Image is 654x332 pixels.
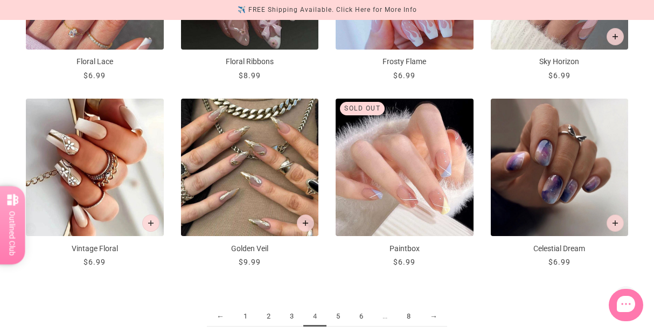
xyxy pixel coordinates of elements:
p: Vintage Floral [26,243,164,254]
p: Floral Lace [26,56,164,67]
a: Celestial Dream [491,99,629,268]
a: → [420,307,447,327]
a: Paintbox [336,99,474,268]
button: Add to cart [297,215,314,232]
p: Sky Horizon [491,56,629,67]
a: ← [207,307,234,327]
button: Add to cart [142,215,159,232]
a: 2 [257,307,280,327]
button: Add to cart [607,215,624,232]
span: $6.99 [84,71,106,80]
span: $6.99 [548,258,570,266]
p: Floral Ribbons [181,56,319,67]
span: 4 [303,307,326,327]
a: 5 [326,307,350,327]
span: $6.99 [548,71,570,80]
p: Golden Veil [181,243,319,254]
div: ✈️ FREE Shipping Available. Click Here for More Info [238,4,417,16]
p: Celestial Dream [491,243,629,254]
span: $9.99 [239,258,261,266]
span: $6.99 [393,258,415,266]
span: ... [373,307,397,327]
p: Paintbox [336,243,474,254]
button: Add to cart [607,28,624,45]
a: 6 [350,307,373,327]
p: Frosty Flame [336,56,474,67]
a: 8 [397,307,420,327]
span: $6.99 [84,258,106,266]
span: $8.99 [239,71,261,80]
a: Golden Veil [181,99,319,268]
a: 3 [280,307,303,327]
span: $6.99 [393,71,415,80]
a: Vintage Floral [26,99,164,268]
div: Sold out [340,102,385,115]
a: 1 [234,307,257,327]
